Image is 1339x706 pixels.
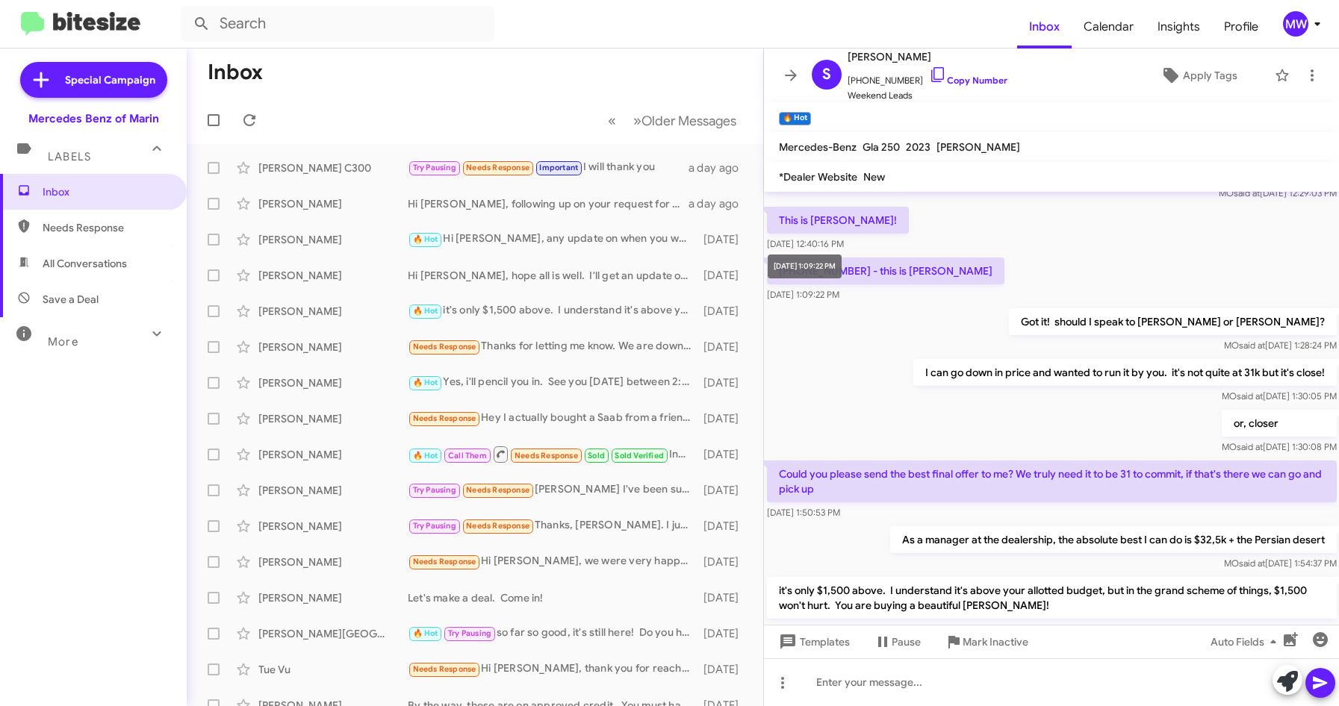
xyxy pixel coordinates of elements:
p: it's only $1,500 above. I understand it's above your allotted budget, but in the grand scheme of ... [767,577,1337,619]
nav: Page navigation example [600,105,745,136]
span: 🔥 Hot [413,234,438,244]
h1: Inbox [208,60,263,84]
a: Special Campaign [20,62,167,98]
div: [PERSON_NAME] [258,196,408,211]
div: Inbound Call [408,445,698,463]
div: [PERSON_NAME] C300 [258,160,408,175]
span: Needs Response [43,220,170,235]
div: [PERSON_NAME] [258,483,408,498]
div: Hi [PERSON_NAME], hope all is well. I'll get an update on the Lr4 [DATE] on timing. Are you still... [408,268,698,283]
div: [DATE] 1:09:22 PM [768,254,842,278]
div: Let's make a deal. Come in! [408,590,698,605]
div: Thanks for letting me know. We are down to the final few cars and want to get the details as far ... [408,338,698,355]
span: Labels [48,150,91,163]
span: Needs Response [466,163,529,172]
span: said at [1233,187,1259,199]
span: Mark Inactive [963,628,1028,655]
span: Try Pausing [413,485,456,495]
span: MO [DATE] 1:54:37 PM [1223,557,1336,569]
span: Apply Tags [1183,62,1237,89]
div: Tue Vu [258,662,408,677]
span: said at [1236,441,1262,452]
span: Needs Response [413,413,476,423]
span: said at [1238,340,1264,351]
span: Try Pausing [413,163,456,172]
div: MW [1283,11,1308,37]
div: [PERSON_NAME] [258,590,408,605]
div: Yes, i'll pencil you in. See you [DATE] between 2:30-3:30. Please ask for Mo. Thanks! [408,374,698,391]
span: *Dealer Website [779,170,857,184]
div: [PERSON_NAME] [258,555,408,569]
div: [DATE] [698,590,751,605]
span: MO [DATE] 1:28:24 PM [1223,340,1336,351]
div: [PERSON_NAME] [258,375,408,390]
span: Try Pausing [413,521,456,531]
div: Mercedes Benz of Marin [28,111,159,126]
span: 2023 [906,140,931,154]
span: Try Pausing [448,628,491,638]
span: S [822,63,831,87]
span: Templates [776,628,850,655]
div: [PERSON_NAME] [258,304,408,319]
div: [DATE] [698,304,751,319]
div: Hey I actually bought a Saab from a friend for a steal definitely locked you in for when I need a... [408,410,698,427]
div: [DATE] [698,483,751,498]
div: it's only $1,500 above. I understand it's above your allotted budget, but in the grand scheme of ... [408,302,698,319]
span: Inbox [43,184,170,199]
span: said at [1236,390,1262,402]
span: Needs Response [466,485,529,495]
a: Profile [1212,5,1270,49]
span: Gla 250 [863,140,900,154]
span: MO [DATE] 12:29:03 PM [1218,187,1336,199]
div: I will thank you [408,159,689,176]
span: Weekend Leads [848,88,1007,103]
button: Next [624,105,745,136]
a: Copy Number [929,75,1007,86]
div: [DATE] [698,519,751,534]
p: or, closer [1221,410,1336,437]
div: a day ago [689,196,751,211]
span: 🔥 Hot [413,451,438,460]
span: 🔥 Hot [413,378,438,387]
div: [DATE] [698,411,751,426]
div: Hi [PERSON_NAME], any update on when you would like to visit [GEOGRAPHIC_DATA]? [408,231,698,248]
div: [DATE] [698,375,751,390]
div: [DATE] [698,662,751,677]
span: All Conversations [43,256,127,271]
p: As a manager at the dealership, the absolute best I can do is $32,5k + the Persian desert [889,526,1336,553]
button: Templates [764,628,862,655]
span: Needs Response [515,451,578,460]
span: Sold Verified [615,451,664,460]
span: More [48,335,78,349]
p: I can go down in price and wanted to run it by you. it's not quite at 31k but it's close! [913,359,1336,386]
small: 🔥 Hot [779,112,811,125]
div: [DATE] [698,340,751,354]
span: Mercedes-Benz [779,140,857,154]
div: Hi [PERSON_NAME], thank you for reaching out. I came to visit a few weeks ago but ultimately deci... [408,660,698,678]
span: [PERSON_NAME] [848,48,1007,66]
span: MO [DATE] 1:56:38 PM [1223,623,1336,634]
span: Needs Response [413,557,476,566]
p: Got it! should I speak to [PERSON_NAME] or [PERSON_NAME]? [1008,308,1336,335]
span: Special Campaign [65,72,155,87]
span: Sold [588,451,605,460]
span: Save a Deal [43,292,99,307]
span: Calendar [1072,5,1146,49]
button: Pause [862,628,933,655]
div: [DATE] [698,555,751,569]
span: Important [539,163,578,172]
span: 🔥 Hot [413,306,438,316]
span: MO [DATE] 1:30:05 PM [1221,390,1336,402]
div: [DATE] [698,268,751,283]
span: New [863,170,885,184]
span: 🔥 Hot [413,628,438,638]
span: MO [DATE] 1:30:08 PM [1221,441,1336,452]
span: [DATE] 1:09:22 PM [767,289,839,300]
div: [PERSON_NAME] [258,232,408,247]
span: [PERSON_NAME] [936,140,1020,154]
div: [PERSON_NAME] [258,268,408,283]
span: « [608,111,616,130]
span: Insights [1146,5,1212,49]
p: Could you please send the best final offer to me? We truly need it to be 31 to commit, if that's ... [767,460,1337,502]
span: said at [1238,557,1264,569]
